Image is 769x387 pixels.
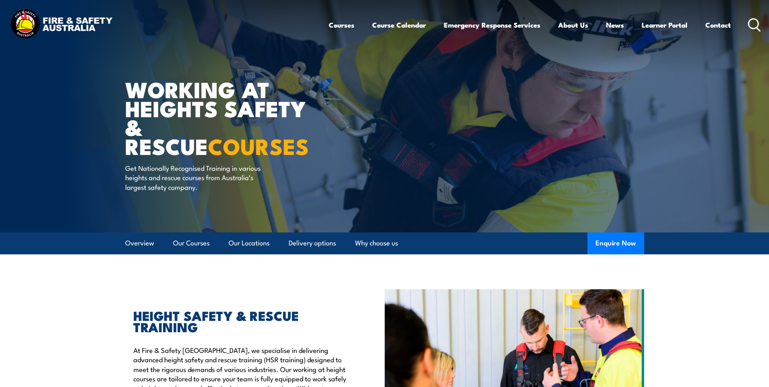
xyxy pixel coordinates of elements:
[558,14,588,36] a: About Us
[444,14,540,36] a: Emergency Response Services
[289,232,336,254] a: Delivery options
[329,14,354,36] a: Courses
[606,14,624,36] a: News
[125,163,273,191] p: Get Nationally Recognised Training in various heights and rescue courses from Australia’s largest...
[372,14,426,36] a: Course Calendar
[125,80,326,155] h1: WORKING AT HEIGHTS SAFETY & RESCUE
[705,14,731,36] a: Contact
[642,14,688,36] a: Learner Portal
[208,129,309,162] strong: COURSES
[173,232,210,254] a: Our Courses
[355,232,398,254] a: Why choose us
[133,310,347,332] h2: HEIGHT SAFETY & RESCUE TRAINING
[125,232,154,254] a: Overview
[229,232,270,254] a: Our Locations
[587,232,644,254] button: Enquire Now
